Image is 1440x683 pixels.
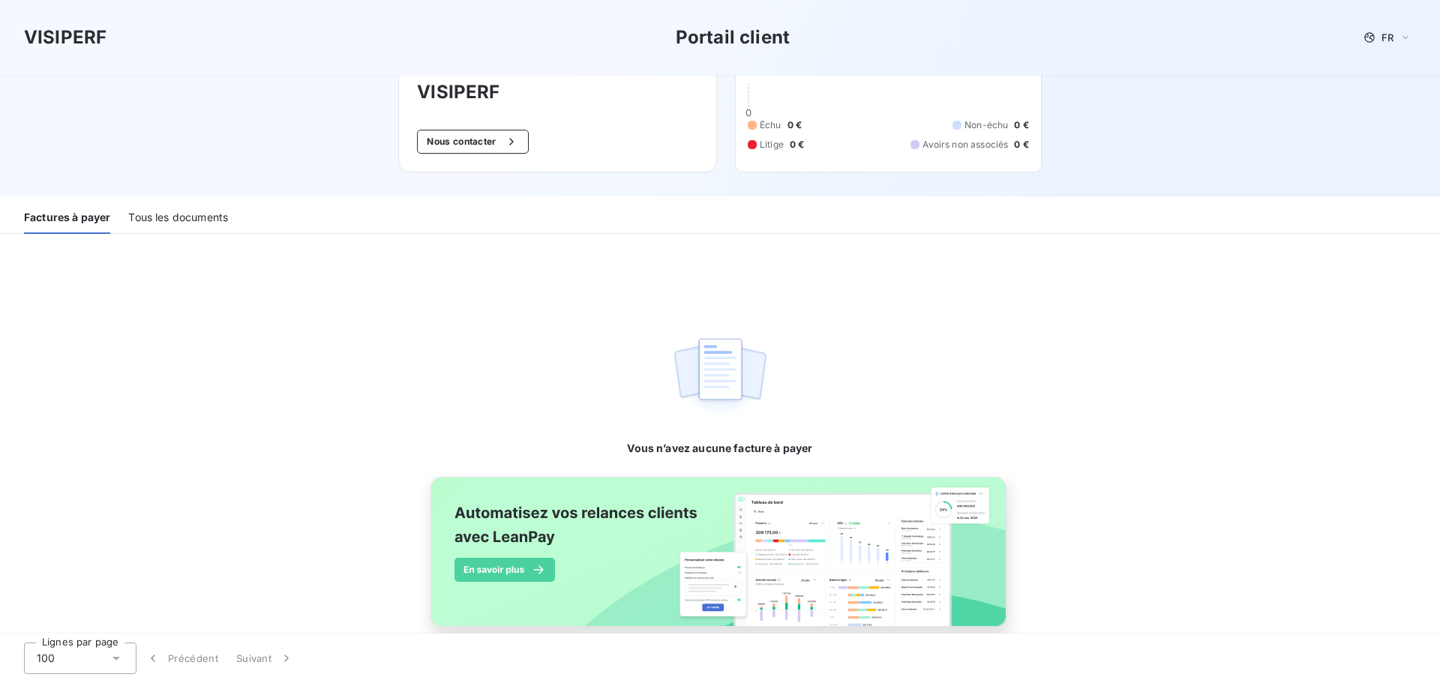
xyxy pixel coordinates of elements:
[790,138,804,151] span: 0 €
[1381,31,1393,43] span: FR
[627,441,812,456] span: Vous n’avez aucune facture à payer
[760,118,781,132] span: Échu
[136,643,227,674] button: Précédent
[760,138,784,151] span: Litige
[964,118,1008,132] span: Non-échu
[922,138,1008,151] span: Avoirs non associés
[672,330,768,423] img: empty state
[787,118,802,132] span: 0 €
[128,202,228,234] div: Tous les documents
[417,130,528,154] button: Nous contacter
[1014,138,1028,151] span: 0 €
[745,106,751,118] span: 0
[37,651,55,666] span: 100
[1014,118,1028,132] span: 0 €
[417,79,698,106] h3: VISIPERF
[24,24,106,51] h3: VISIPERF
[227,643,303,674] button: Suivant
[676,24,790,51] h3: Portail client
[24,202,110,234] div: Factures à payer
[417,468,1023,652] img: banner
